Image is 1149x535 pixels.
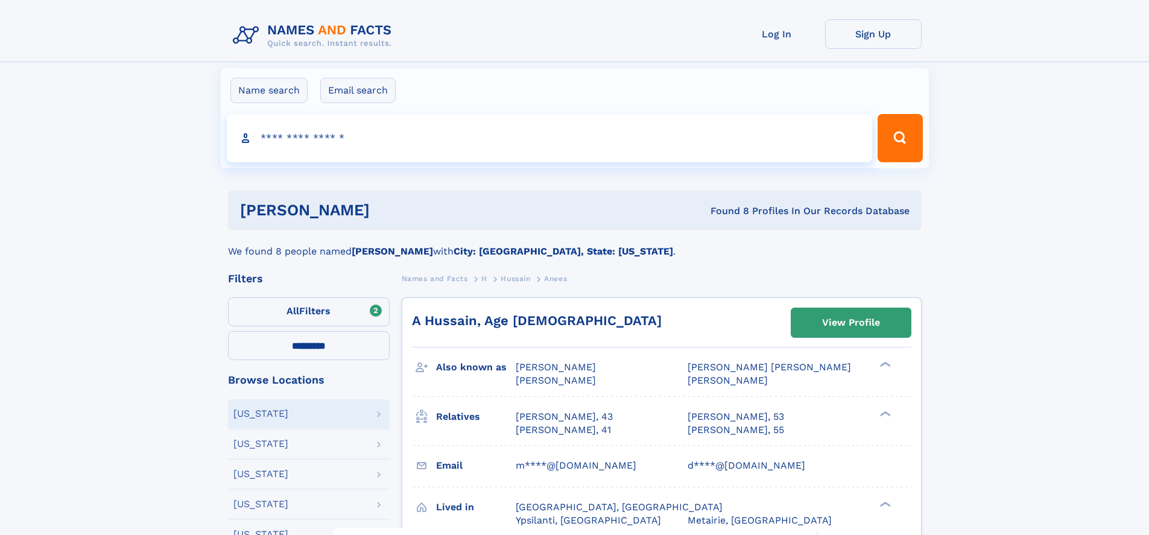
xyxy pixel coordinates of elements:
a: A Hussain, Age [DEMOGRAPHIC_DATA] [412,313,662,328]
a: Log In [729,19,825,49]
span: Anees [544,274,567,283]
span: [PERSON_NAME] [688,375,768,386]
div: View Profile [822,309,880,337]
a: H [481,271,487,286]
a: Names and Facts [402,271,468,286]
span: [PERSON_NAME] [PERSON_NAME] [688,361,851,373]
a: [PERSON_NAME], 55 [688,423,784,437]
span: [PERSON_NAME] [516,361,596,373]
div: We found 8 people named with . [228,230,922,259]
a: [PERSON_NAME], 53 [688,410,784,423]
label: Name search [230,78,308,103]
a: Hussain [501,271,530,286]
b: City: [GEOGRAPHIC_DATA], State: [US_STATE] [454,245,673,257]
div: Browse Locations [228,375,390,385]
span: Ypsilanti, [GEOGRAPHIC_DATA] [516,514,661,526]
h3: Also known as [436,357,516,378]
h1: [PERSON_NAME] [240,203,540,218]
div: [US_STATE] [233,439,288,449]
div: Found 8 Profiles In Our Records Database [540,204,910,218]
h3: Lived in [436,497,516,518]
div: [US_STATE] [233,499,288,509]
span: H [481,274,487,283]
div: ❯ [877,500,891,508]
a: [PERSON_NAME], 41 [516,423,611,437]
label: Filters [228,297,390,326]
span: Metairie, [GEOGRAPHIC_DATA] [688,514,832,526]
button: Search Button [878,114,922,162]
input: search input [227,114,873,162]
div: ❯ [877,410,891,417]
div: [US_STATE] [233,409,288,419]
div: ❯ [877,361,891,369]
div: [US_STATE] [233,469,288,479]
a: Sign Up [825,19,922,49]
label: Email search [320,78,396,103]
span: [PERSON_NAME] [516,375,596,386]
span: Hussain [501,274,530,283]
b: [PERSON_NAME] [352,245,433,257]
div: Filters [228,273,390,284]
span: [GEOGRAPHIC_DATA], [GEOGRAPHIC_DATA] [516,501,723,513]
a: [PERSON_NAME], 43 [516,410,613,423]
img: Logo Names and Facts [228,19,402,52]
span: All [286,305,299,317]
a: View Profile [791,308,911,337]
h3: Email [436,455,516,476]
h3: Relatives [436,407,516,427]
